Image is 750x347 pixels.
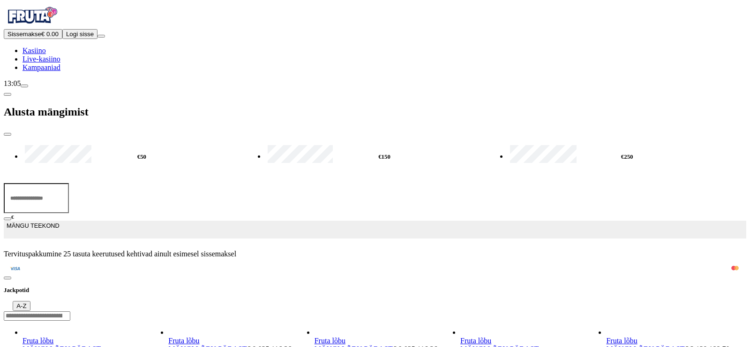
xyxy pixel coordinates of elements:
[7,221,60,238] span: MÄNGU TEEKOND
[168,337,199,345] a: Wolf Blaze WOWPOT! Megaways
[4,106,746,118] h2: Alusta mängimist
[4,4,60,27] img: Fruta
[7,31,41,38] span: Sissemakse
[16,302,26,309] span: A-Z
[315,337,345,345] a: Book of Atem WOWPOT
[460,337,491,345] span: Fruta lõbu
[62,29,97,39] button: Logi sisse
[4,277,11,279] button: chevron-left icon
[315,337,345,345] span: Fruta lõbu
[4,4,746,72] nav: Primary
[22,337,53,345] a: Bill & Coin Dream Drop
[22,46,46,54] a: Kasiino
[4,46,746,72] nav: Main menu
[4,311,70,321] input: Search
[4,250,746,258] span: Tervituspakkumine 25 tasuta keerutused kehtivad ainult esimesel sissemaksel
[508,144,746,171] label: €250
[4,93,11,96] button: chevron-left icon
[11,214,14,220] span: €
[460,337,491,345] a: Templar Tumble Dream Drop
[606,337,637,345] span: Fruta lõbu
[4,21,60,29] a: Fruta
[22,144,261,171] label: €50
[66,31,94,38] span: Logi sisse
[4,133,11,136] button: close
[13,301,30,311] button: A-Z
[4,29,62,39] button: Sissemakseplus icon€ 0.00
[606,337,637,345] a: Immortal Romance Mega Moolah
[265,144,504,171] label: €150
[4,266,26,271] img: VISA
[22,63,60,71] a: Kampaaniad
[4,217,11,220] button: eye icon
[4,286,746,295] h3: Jackpotid
[724,266,746,271] img: MasterCard
[168,337,199,345] span: Fruta lõbu
[41,31,59,38] span: € 0.00
[97,35,105,38] button: menu
[22,55,60,63] a: Live-kasiino
[4,79,21,87] span: 13:05
[21,85,28,87] button: live-chat
[4,221,746,239] button: MÄNGU TEEKOND
[22,337,53,345] span: Fruta lõbu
